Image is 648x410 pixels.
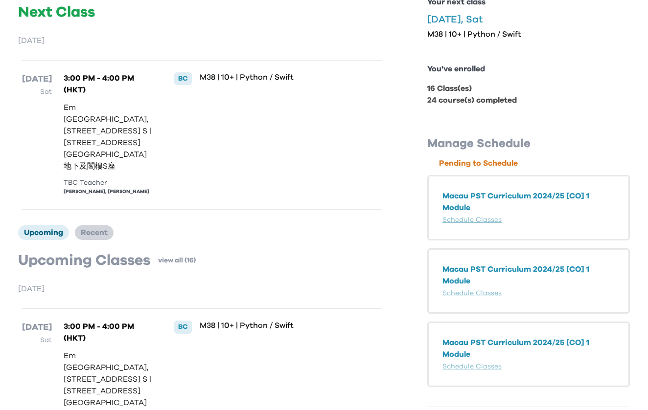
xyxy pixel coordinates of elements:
[64,102,154,172] p: Em [GEOGRAPHIC_DATA], [STREET_ADDRESS] S | [STREET_ADDRESS][GEOGRAPHIC_DATA]地下及閣樓S座
[18,252,150,269] p: Upcoming Classes
[18,283,386,295] p: [DATE]
[64,188,154,195] div: [PERSON_NAME], [PERSON_NAME]
[200,321,350,330] p: M38 | 10+ | Python / Swift
[22,86,52,98] p: Sat
[22,334,52,346] p: Sat
[18,3,386,21] p: Next Class
[64,321,154,344] p: 3:00 PM - 4:00 PM (HKT)
[64,178,154,188] div: TBC Teacher
[427,136,630,151] p: Manage Schedule
[439,157,630,169] p: Pending to Schedule
[442,190,615,214] p: Macau PST Curriculum 2024/25 [CO] 1 Module
[442,337,615,360] p: Macau PST Curriculum 2024/25 [CO] 1 Module
[427,29,630,39] p: M38 | 10+ | Python / Swift
[158,256,196,265] a: view all (16)
[64,72,154,96] p: 3:00 PM - 4:00 PM (HKT)
[81,229,108,237] span: Recent
[22,72,52,86] p: [DATE]
[427,63,630,75] p: You've enrolled
[442,363,502,370] a: Schedule Classes
[24,229,63,237] span: Upcoming
[442,216,502,223] a: Schedule Classes
[427,14,630,25] p: [DATE], Sat
[200,72,350,82] p: M38 | 10+ | Python / Swift
[427,85,472,92] b: 16 Class(es)
[22,321,52,334] p: [DATE]
[174,321,192,333] div: BC
[427,96,517,104] b: 24 course(s) completed
[18,35,386,46] p: [DATE]
[174,72,192,85] div: BC
[442,290,502,297] a: Schedule Classes
[442,263,615,287] p: Macau PST Curriculum 2024/25 [CO] 1 Module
